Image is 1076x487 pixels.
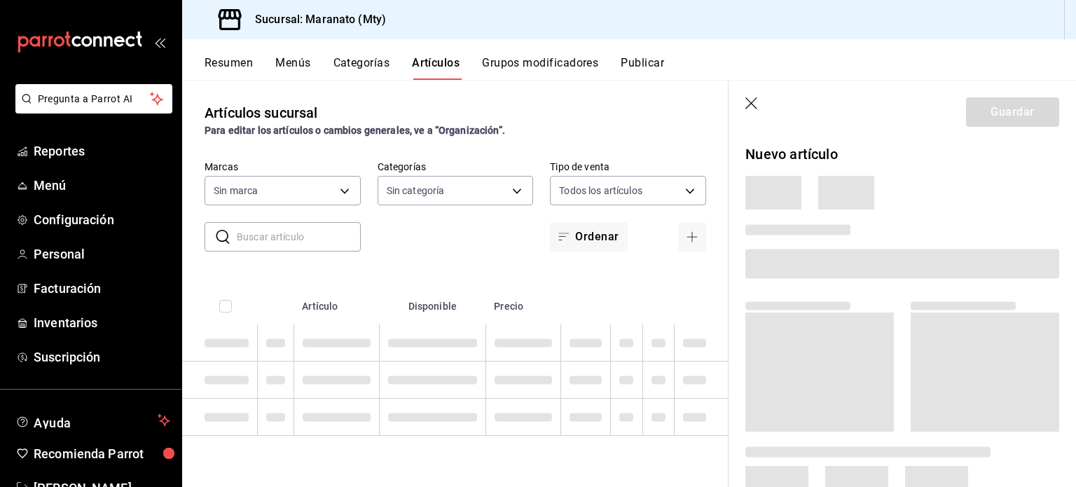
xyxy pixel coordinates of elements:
[154,36,165,48] button: open_drawer_menu
[10,102,172,116] a: Pregunta a Parrot AI
[38,92,151,107] span: Pregunta a Parrot AI
[205,162,361,172] label: Marcas
[379,280,485,324] th: Disponible
[205,56,253,80] button: Resumen
[34,313,170,332] span: Inventarios
[214,184,258,198] span: Sin marca
[550,222,627,252] button: Ordenar
[34,348,170,366] span: Suscripción
[34,245,170,263] span: Personal
[34,412,152,429] span: Ayuda
[621,56,664,80] button: Publicar
[34,279,170,298] span: Facturación
[387,184,445,198] span: Sin categoría
[34,142,170,160] span: Reportes
[205,102,317,123] div: Artículos sucursal
[205,56,1076,80] div: navigation tabs
[34,176,170,195] span: Menú
[237,223,361,251] input: Buscar artículo
[485,280,560,324] th: Precio
[244,11,386,28] h3: Sucursal: Maranato (Mty)
[745,144,1059,165] p: Nuevo artículo
[294,280,379,324] th: Artículo
[378,162,534,172] label: Categorías
[412,56,460,80] button: Artículos
[34,210,170,229] span: Configuración
[550,162,706,172] label: Tipo de venta
[333,56,390,80] button: Categorías
[205,125,505,136] strong: Para editar los artículos o cambios generales, ve a “Organización”.
[482,56,598,80] button: Grupos modificadores
[15,84,172,114] button: Pregunta a Parrot AI
[559,184,642,198] span: Todos los artículos
[34,444,170,463] span: Recomienda Parrot
[275,56,310,80] button: Menús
